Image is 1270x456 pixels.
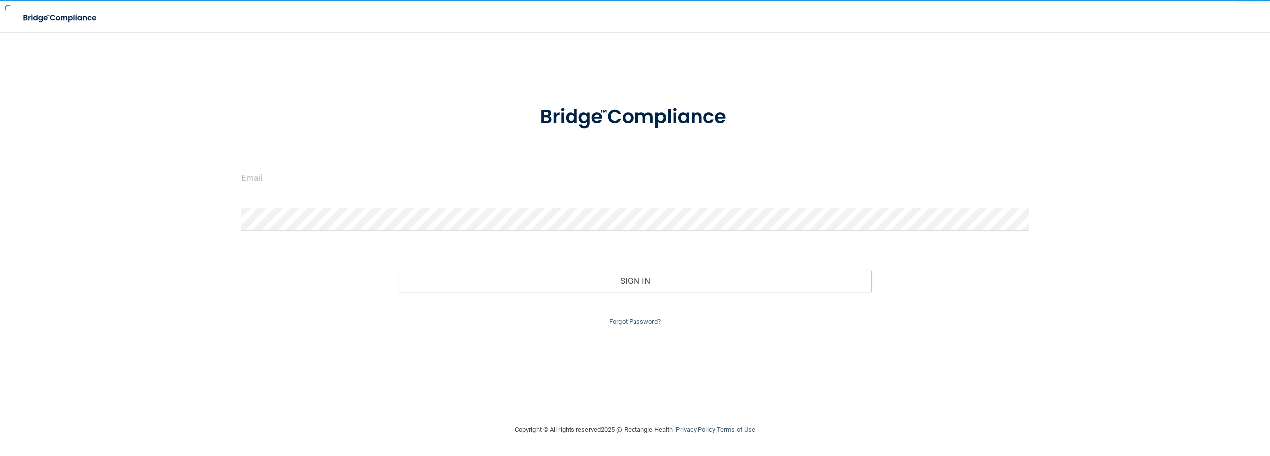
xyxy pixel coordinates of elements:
[15,8,106,28] img: bridge_compliance_login_screen.278c3ca4.svg
[609,318,661,325] a: Forgot Password?
[241,167,1028,189] input: Email
[454,414,816,446] div: Copyright © All rights reserved 2025 @ Rectangle Health | |
[717,426,755,433] a: Terms of Use
[676,426,715,433] a: Privacy Policy
[519,91,751,143] img: bridge_compliance_login_screen.278c3ca4.svg
[399,270,871,292] button: Sign In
